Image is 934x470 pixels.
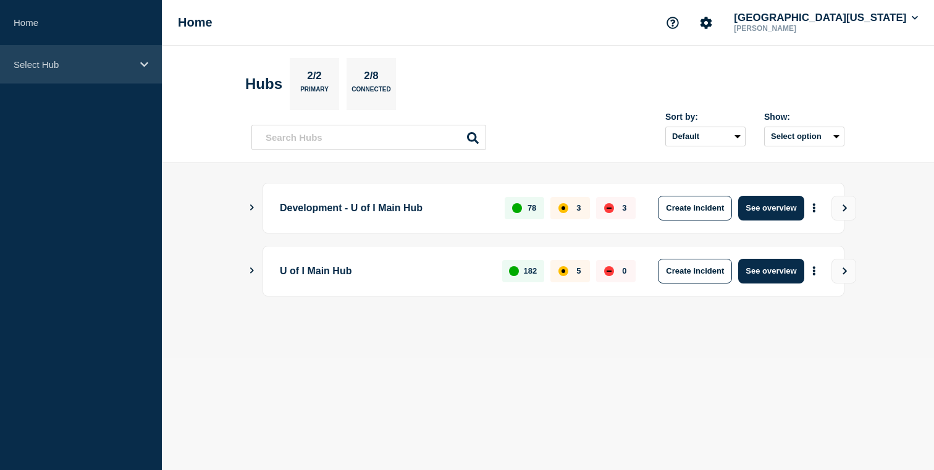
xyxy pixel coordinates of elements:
div: down [604,203,614,213]
button: Support [660,10,686,36]
p: Select Hub [14,59,132,70]
button: Show Connected Hubs [249,203,255,212]
p: [PERSON_NAME] [731,24,860,33]
p: U of I Main Hub [280,259,488,283]
button: View [831,196,856,220]
button: Select option [764,127,844,146]
button: More actions [806,196,822,219]
select: Sort by [665,127,746,146]
div: up [509,266,519,276]
h2: Hubs [245,75,282,93]
input: Search Hubs [251,125,486,150]
button: View [831,259,856,283]
button: [GEOGRAPHIC_DATA][US_STATE] [731,12,920,24]
p: 0 [622,266,626,275]
p: 3 [576,203,581,212]
p: 2/8 [360,70,384,86]
div: Show: [764,112,844,122]
button: See overview [738,259,804,283]
p: Development - U of I Main Hub [280,196,490,220]
div: affected [558,266,568,276]
p: Connected [351,86,390,99]
button: See overview [738,196,804,220]
div: affected [558,203,568,213]
p: 78 [528,203,536,212]
button: Create incident [658,259,732,283]
p: 5 [576,266,581,275]
p: 2/2 [303,70,327,86]
div: down [604,266,614,276]
p: 182 [524,266,537,275]
p: 3 [622,203,626,212]
div: up [512,203,522,213]
p: Primary [300,86,329,99]
button: Create incident [658,196,732,220]
button: Account settings [693,10,719,36]
button: Show Connected Hubs [249,266,255,275]
div: Sort by: [665,112,746,122]
button: More actions [806,259,822,282]
h1: Home [178,15,212,30]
